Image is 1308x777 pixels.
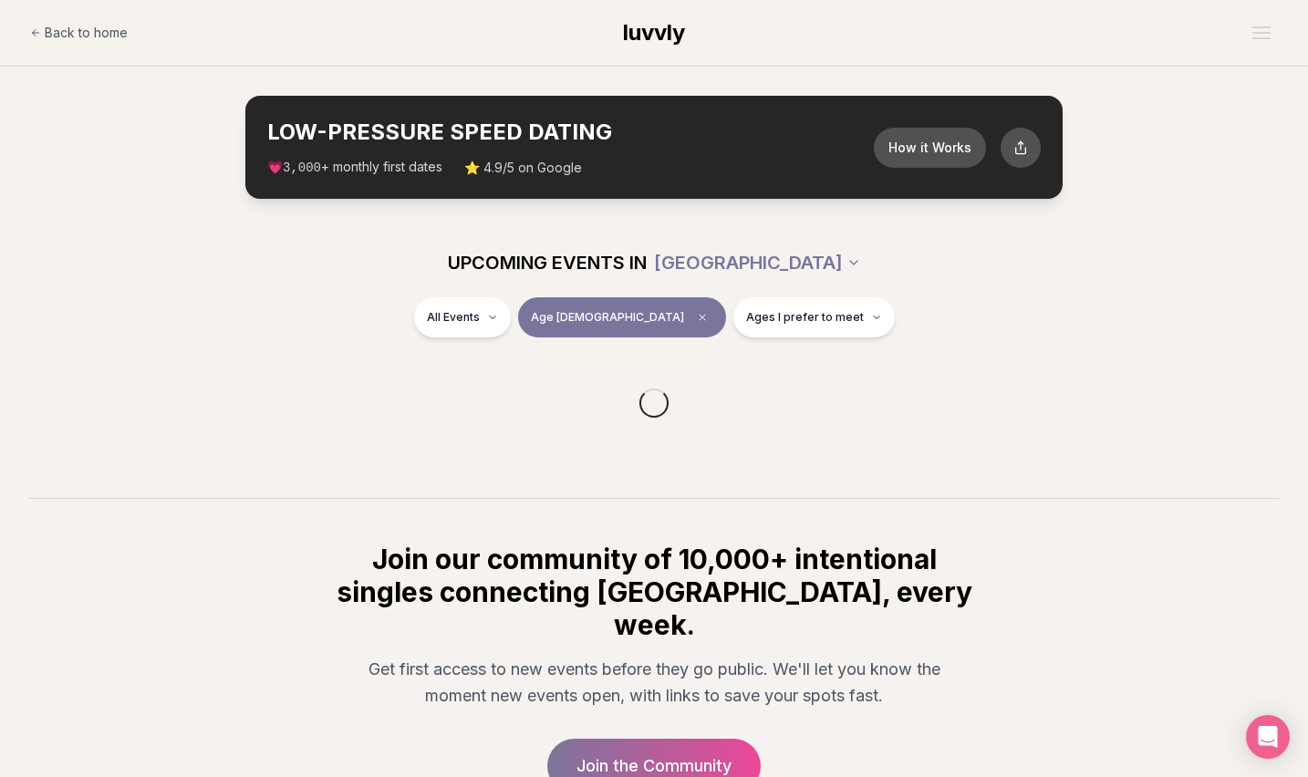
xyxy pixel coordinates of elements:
[1246,715,1290,759] div: Open Intercom Messenger
[733,297,895,337] button: Ages I prefer to meet
[448,250,647,275] span: UPCOMING EVENTS IN
[654,243,861,283] button: [GEOGRAPHIC_DATA]
[267,158,442,177] span: 💗 + monthly first dates
[45,24,128,42] span: Back to home
[623,19,685,46] span: luvvly
[267,118,874,147] h2: LOW-PRESSURE SPEED DATING
[464,159,582,177] span: ⭐ 4.9/5 on Google
[518,297,726,337] button: Age [DEMOGRAPHIC_DATA]Clear age
[414,297,511,337] button: All Events
[283,161,321,175] span: 3,000
[531,310,684,325] span: Age [DEMOGRAPHIC_DATA]
[623,18,685,47] a: luvvly
[746,310,864,325] span: Ages I prefer to meet
[427,310,480,325] span: All Events
[691,306,713,328] span: Clear age
[348,656,960,710] p: Get first access to new events before they go public. We'll let you know the moment new events op...
[874,128,986,168] button: How it Works
[333,543,975,641] h2: Join our community of 10,000+ intentional singles connecting [GEOGRAPHIC_DATA], every week.
[30,15,128,51] a: Back to home
[1245,19,1278,47] button: Open menu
